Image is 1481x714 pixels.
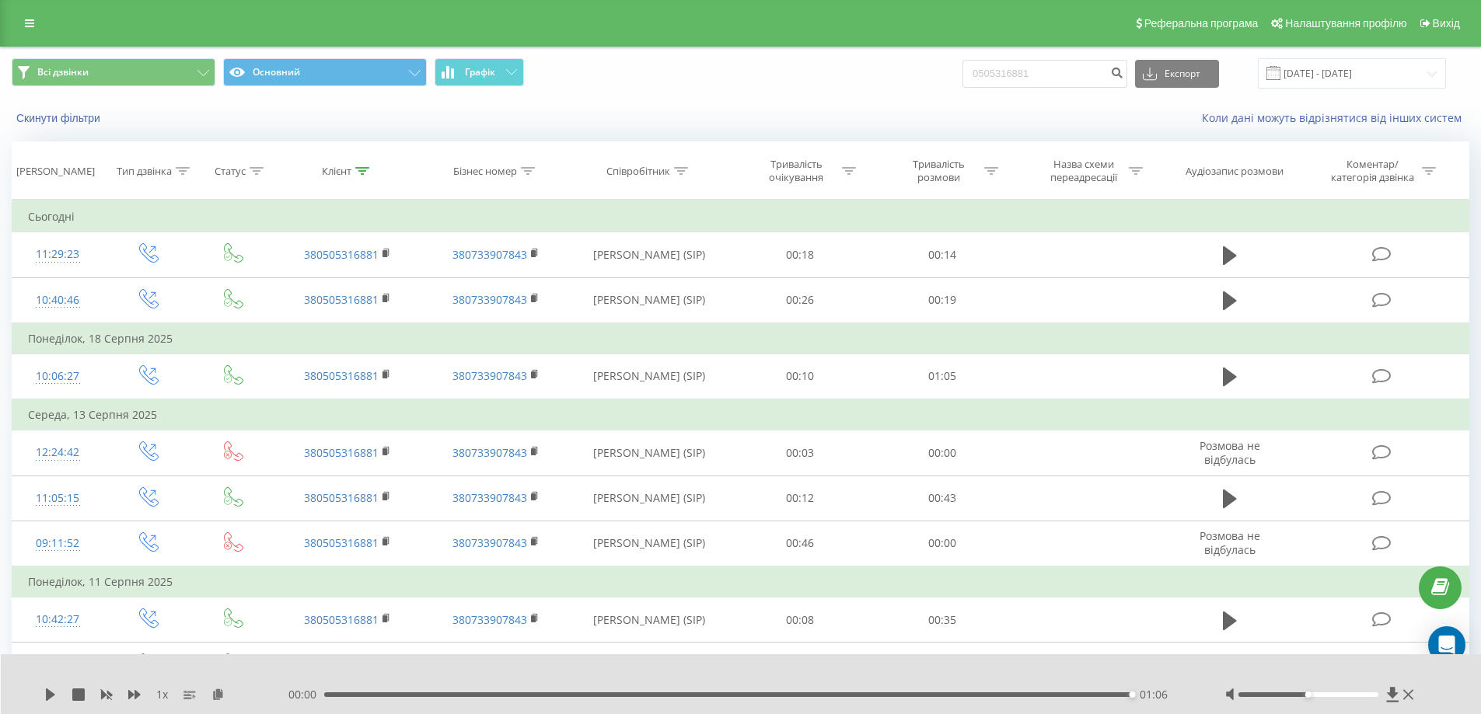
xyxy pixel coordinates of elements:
[1202,110,1469,125] a: Коли дані можуть відрізнятися вiд інших систем
[435,58,524,86] button: Графік
[570,521,729,566] td: [PERSON_NAME] (SIP)
[871,430,1014,475] td: 00:00
[729,521,871,566] td: 00:46
[1140,687,1168,702] span: 01:06
[304,490,379,505] a: 380505316881
[871,277,1014,323] td: 00:19
[452,368,527,383] a: 380733907843
[871,475,1014,521] td: 00:43
[465,67,495,78] span: Графік
[12,566,1469,597] td: Понеділок, 11 Серпня 2025
[729,232,871,277] td: 00:18
[729,430,871,475] td: 00:03
[304,612,379,627] a: 380505316881
[452,535,527,550] a: 380733907843
[452,612,527,627] a: 380733907843
[452,292,527,307] a: 380733907843
[453,165,517,178] div: Бізнес номер
[452,490,527,505] a: 380733907843
[28,650,88,680] div: 10:40:58
[28,604,88,635] div: 10:42:27
[304,247,379,262] a: 380505316881
[12,323,1469,354] td: Понеділок, 18 Серпня 2025
[871,643,1014,688] td: 00:58
[871,521,1014,566] td: 00:00
[1186,165,1284,178] div: Аудіозапис розмови
[570,475,729,521] td: [PERSON_NAME] (SIP)
[897,158,980,184] div: Тривалість розмови
[28,528,88,559] div: 09:11:52
[1305,691,1312,698] div: Accessibility label
[28,285,88,315] div: 10:40:46
[16,165,95,178] div: [PERSON_NAME]
[871,232,1014,277] td: 00:14
[1200,528,1260,557] span: Розмова не відбулась
[1200,438,1260,467] span: Розмова не відбулась
[1428,626,1465,663] div: Open Intercom Messenger
[452,247,527,262] a: 380733907843
[1042,158,1125,184] div: Назва схеми переадресації
[729,277,871,323] td: 00:26
[962,60,1127,88] input: Пошук за номером
[12,399,1469,430] td: Середа, 13 Серпня 2025
[12,201,1469,232] td: Сьогодні
[1129,691,1135,698] div: Accessibility label
[1144,17,1259,30] span: Реферальна програма
[729,475,871,521] td: 00:12
[288,687,324,702] span: 00:00
[1433,17,1460,30] span: Вихід
[215,165,246,178] div: Статус
[755,158,838,184] div: Тривалість очікування
[871,354,1014,399] td: 01:05
[729,643,871,688] td: 00:11
[117,165,172,178] div: Тип дзвінка
[28,361,88,392] div: 10:06:27
[570,597,729,643] td: [PERSON_NAME] (SIP)
[729,597,871,643] td: 00:08
[304,368,379,383] a: 380505316881
[28,437,88,468] div: 12:24:42
[1135,60,1219,88] button: Експорт
[729,354,871,399] td: 00:10
[37,66,89,78] span: Всі дзвінки
[1285,17,1406,30] span: Налаштування профілю
[1327,158,1418,184] div: Коментар/категорія дзвінка
[452,445,527,460] a: 380733907843
[570,277,729,323] td: [PERSON_NAME] (SIP)
[12,111,108,125] button: Скинути фільтри
[570,354,729,399] td: [PERSON_NAME] (SIP)
[304,292,379,307] a: 380505316881
[28,239,88,270] div: 11:29:23
[322,165,351,178] div: Клієнт
[606,165,670,178] div: Співробітник
[304,535,379,550] a: 380505316881
[156,687,168,702] span: 1 x
[12,58,215,86] button: Всі дзвінки
[570,232,729,277] td: [PERSON_NAME] (SIP)
[570,430,729,475] td: [PERSON_NAME] (SIP)
[871,597,1014,643] td: 00:35
[28,483,88,514] div: 11:05:15
[223,58,427,86] button: Основний
[570,643,729,688] td: [PERSON_NAME] (SIP)
[304,445,379,460] a: 380505316881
